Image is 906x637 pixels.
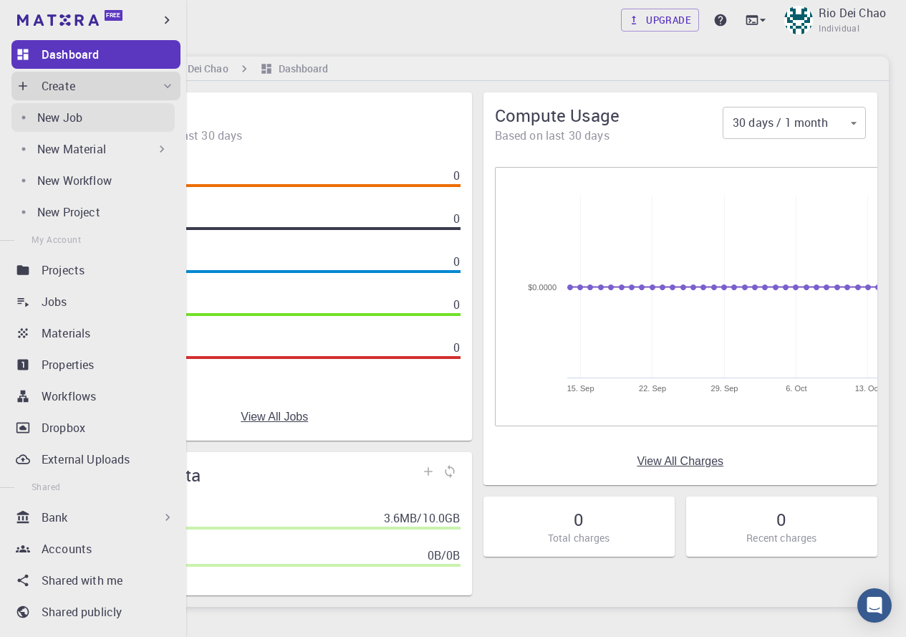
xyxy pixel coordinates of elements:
span: My Account [32,234,81,245]
p: Dropbox [42,419,85,436]
p: New Workflow [37,172,112,189]
p: New Project [37,203,100,221]
p: 0B / 0B [428,547,461,564]
p: Dashboard [42,46,99,63]
p: 0 [453,296,460,313]
a: New Job [11,103,175,132]
a: Projects [11,256,180,284]
h5: 0 [574,508,584,531]
text: $0.0000 [528,283,556,292]
tspan: 15. Sep [567,384,594,393]
p: Create [42,77,75,95]
p: Recent charges [746,531,816,545]
a: Accounts [11,535,180,563]
p: 0 [453,339,460,356]
p: 3.6MB / 10.0GB [384,509,461,527]
p: 0 [453,253,460,270]
a: Upgrade [621,9,699,32]
span: Support [29,10,80,23]
a: Shared with me [11,566,180,595]
p: 0 [453,210,460,227]
a: View All Charges [637,455,723,468]
p: Materials [42,325,90,342]
span: Storage Quota [89,464,418,487]
p: Workflows [42,388,96,405]
tspan: 22. Sep [639,384,666,393]
tspan: 29. Sep [710,384,738,393]
p: Total charges [548,531,610,545]
h6: Dashboard [273,61,329,77]
div: Create [11,72,180,100]
a: Shared publicly [11,598,180,626]
a: New Workflow [11,166,175,195]
a: Workflows [11,382,180,411]
p: Shared with me [42,572,122,589]
p: 0 [453,167,460,184]
p: New Job [37,109,82,126]
span: Jobs [89,104,461,127]
img: Rio Dei Chao [784,6,813,34]
a: External Uploads [11,445,180,474]
a: New Project [11,198,175,226]
div: New Material [11,135,175,163]
p: Bank [42,509,68,526]
span: 0 jobs during the last 30 days [89,127,461,144]
p: External Uploads [42,451,130,468]
a: Dashboard [11,40,180,69]
tspan: 6. Oct [786,384,806,393]
nav: breadcrumb [72,61,332,77]
h5: 0 [776,508,786,531]
a: Properties [11,350,180,379]
div: Bank [11,503,180,532]
p: Shared publicly [42,603,122,621]
div: Open Intercom Messenger [857,588,892,623]
p: Jobs [42,293,67,310]
span: Based on last 30 days [495,127,723,144]
div: 30 days / 1 month [723,109,866,138]
p: Accounts [42,540,92,557]
p: New Material [37,140,106,158]
h6: Rio Dei Chao [164,61,228,77]
tspan: 13. Oct [854,384,880,393]
a: Jobs [11,287,180,316]
a: Materials [11,319,180,348]
a: Dropbox [11,413,180,442]
p: Projects [42,262,85,279]
span: Shared [32,481,60,492]
span: Compute Usage [495,104,723,127]
p: Rio Dei Chao [819,4,886,21]
p: Properties [42,356,95,373]
span: Individual [819,21,859,36]
a: View All Jobs [241,411,308,423]
img: logo [17,14,99,26]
